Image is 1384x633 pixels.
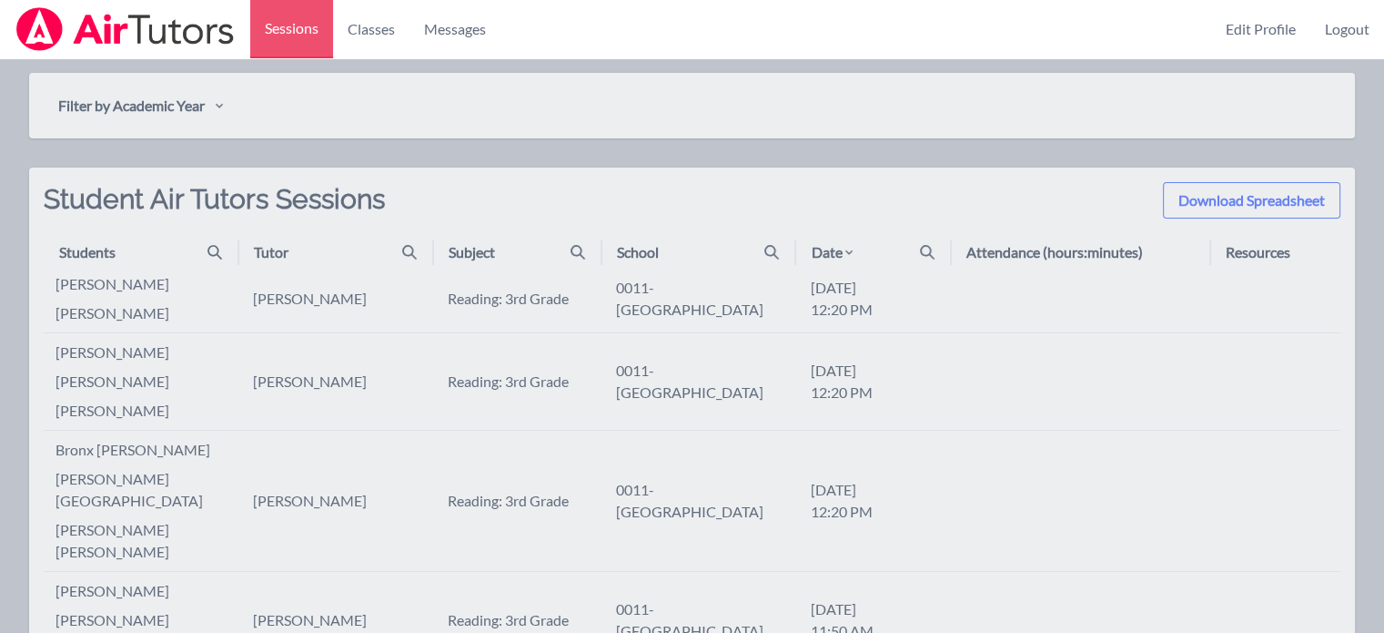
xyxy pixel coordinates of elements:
span: Messages [424,18,486,40]
li: [PERSON_NAME] [56,342,237,363]
li: [PERSON_NAME][GEOGRAPHIC_DATA] [56,468,237,512]
li: [PERSON_NAME] [56,580,237,602]
td: Reading: 3rd Grade [433,333,601,431]
td: 0011- [GEOGRAPHIC_DATA] [601,333,796,431]
td: 0011- [GEOGRAPHIC_DATA] [601,431,796,572]
div: Students [59,241,116,263]
li: [PERSON_NAME] [56,609,237,631]
td: [DATE] 12:20 PM [795,333,951,431]
div: Resources [1226,241,1290,263]
td: 0011- [GEOGRAPHIC_DATA] [601,265,796,333]
h2: Student Air Tutors Sessions [44,182,385,240]
li: [PERSON_NAME] [56,371,237,393]
td: Reading: 3rd Grade [433,431,601,572]
img: Airtutors Logo [15,7,236,51]
button: Download Spreadsheet [1163,182,1340,219]
li: [PERSON_NAME] [56,400,237,422]
td: [DATE] 12:20 PM [795,431,951,572]
td: [PERSON_NAME] [238,333,433,431]
td: [PERSON_NAME] [238,265,433,333]
li: bronx [PERSON_NAME] [56,439,237,461]
td: [DATE] 12:20 PM [795,265,951,333]
td: Reading: 3rd Grade [433,265,601,333]
div: Date [811,241,856,263]
div: Attendance (hours:minutes) [966,241,1143,263]
li: [PERSON_NAME] [56,273,237,295]
li: [PERSON_NAME] [56,302,237,324]
td: [PERSON_NAME] [238,431,433,572]
div: School [617,241,659,263]
div: Subject [449,241,495,263]
li: [PERSON_NAME] [PERSON_NAME] [56,519,237,563]
button: Filter by Academic Year [44,87,237,124]
div: Tutor [254,241,288,263]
